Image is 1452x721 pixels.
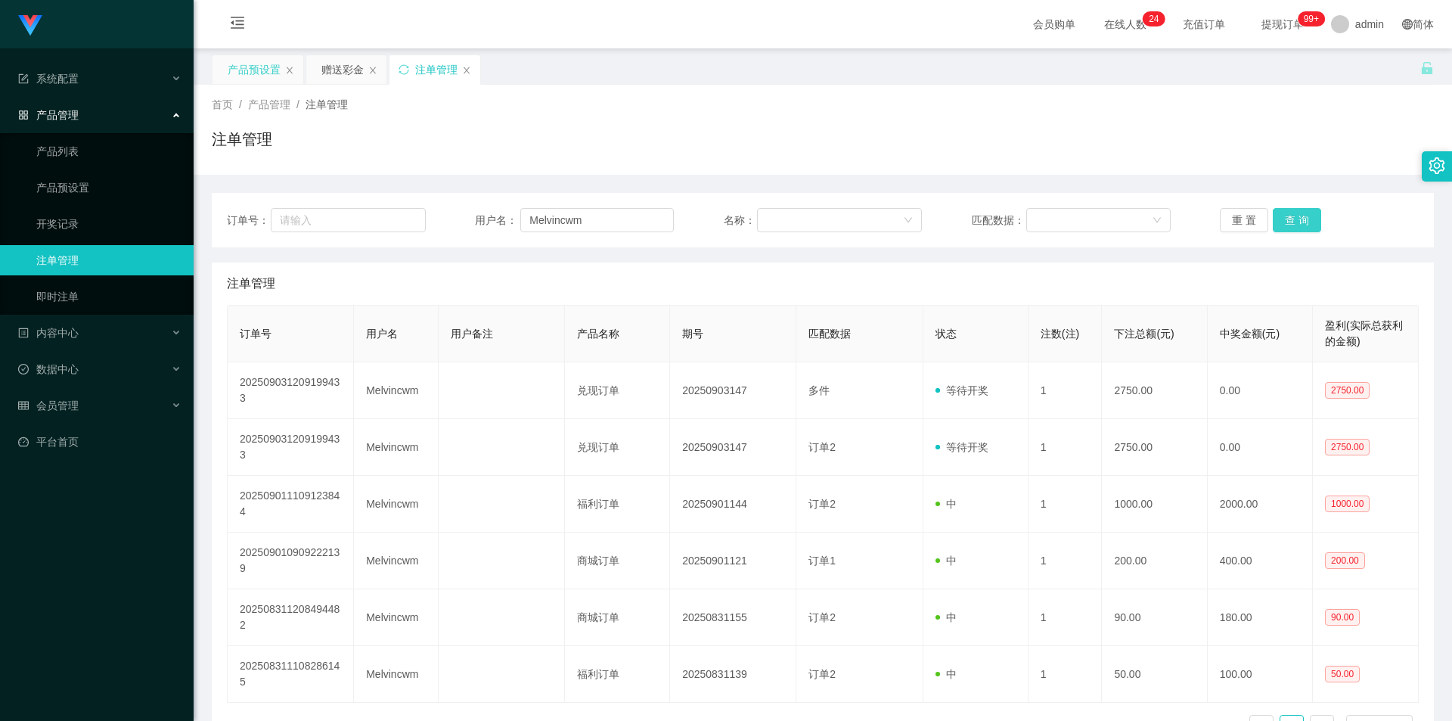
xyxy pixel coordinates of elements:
[18,109,79,121] span: 产品管理
[18,327,79,339] span: 内容中心
[366,328,398,340] span: 用户名
[565,419,670,476] td: 兑现订单
[36,136,181,166] a: 产品列表
[1097,19,1154,30] span: 在线人数
[1420,61,1434,75] i: 图标: unlock
[935,668,957,680] span: 中
[475,213,520,228] span: 用户名：
[306,98,348,110] span: 注单管理
[808,441,836,453] span: 订单2
[565,476,670,533] td: 福利订单
[18,400,29,411] i: 图标: table
[228,476,354,533] td: 202509011109123844
[1028,419,1103,476] td: 1
[1208,362,1313,419] td: 0.00
[285,66,294,75] i: 图标: close
[1429,157,1445,174] i: 图标: setting
[36,245,181,275] a: 注单管理
[1175,19,1233,30] span: 充值订单
[935,611,957,623] span: 中
[1041,328,1079,340] span: 注数(注)
[935,555,957,567] span: 中
[1102,419,1207,476] td: 2750.00
[399,64,409,75] i: 图标: sync
[228,55,281,84] div: 产品预设置
[239,98,242,110] span: /
[577,328,619,340] span: 产品名称
[808,555,836,567] span: 订单1
[935,384,988,396] span: 等待开奖
[808,498,836,510] span: 订单2
[271,208,425,232] input: 请输入
[670,476,796,533] td: 20250901144
[36,172,181,203] a: 产品预设置
[1325,609,1360,626] span: 90.00
[212,128,272,151] h1: 注单管理
[670,533,796,589] td: 20250901121
[18,73,79,85] span: 系统配置
[1102,476,1207,533] td: 1000.00
[904,216,913,226] i: 图标: down
[1102,589,1207,646] td: 90.00
[36,209,181,239] a: 开奖记录
[212,98,233,110] span: 首页
[565,589,670,646] td: 商城订单
[1273,208,1321,232] button: 查 询
[228,533,354,589] td: 202509010909222139
[808,668,836,680] span: 订单2
[1028,646,1103,703] td: 1
[1208,419,1313,476] td: 0.00
[1402,19,1413,30] i: 图标: global
[227,275,275,293] span: 注单管理
[296,98,299,110] span: /
[18,399,79,412] span: 会员管理
[248,98,290,110] span: 产品管理
[354,646,438,703] td: Melvincwm
[36,281,181,312] a: 即时注单
[354,362,438,419] td: Melvincwm
[1028,533,1103,589] td: 1
[1114,328,1174,340] span: 下注总额(元)
[354,533,438,589] td: Melvincwm
[227,213,271,228] span: 订单号：
[1208,589,1313,646] td: 180.00
[1102,362,1207,419] td: 2750.00
[682,328,703,340] span: 期号
[228,362,354,419] td: 202509031209199433
[1149,11,1154,26] p: 2
[18,427,181,457] a: 图标: dashboard平台首页
[1102,646,1207,703] td: 50.00
[1208,476,1313,533] td: 2000.00
[1220,208,1268,232] button: 重 置
[565,646,670,703] td: 福利订单
[18,364,29,374] i: 图标: check-circle-o
[1325,439,1370,455] span: 2750.00
[1220,328,1280,340] span: 中奖金额(元)
[670,646,796,703] td: 20250831139
[1325,552,1365,569] span: 200.00
[670,589,796,646] td: 20250831155
[520,208,674,232] input: 请输入
[808,611,836,623] span: 订单2
[321,55,364,84] div: 赠送彩金
[724,213,757,228] span: 名称：
[670,419,796,476] td: 20250903147
[670,362,796,419] td: 20250903147
[354,476,438,533] td: Melvincwm
[228,589,354,646] td: 202508311208494482
[228,419,354,476] td: 202509031209199433
[935,328,957,340] span: 状态
[368,66,377,75] i: 图标: close
[240,328,271,340] span: 订单号
[18,328,29,338] i: 图标: profile
[212,1,263,49] i: 图标: menu-fold
[1102,533,1207,589] td: 200.00
[462,66,471,75] i: 图标: close
[1028,476,1103,533] td: 1
[1325,319,1403,347] span: 盈利(实际总获利的金额)
[565,533,670,589] td: 商城订单
[451,328,493,340] span: 用户备注
[228,646,354,703] td: 202508311108286145
[935,441,988,453] span: 等待开奖
[415,55,458,84] div: 注单管理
